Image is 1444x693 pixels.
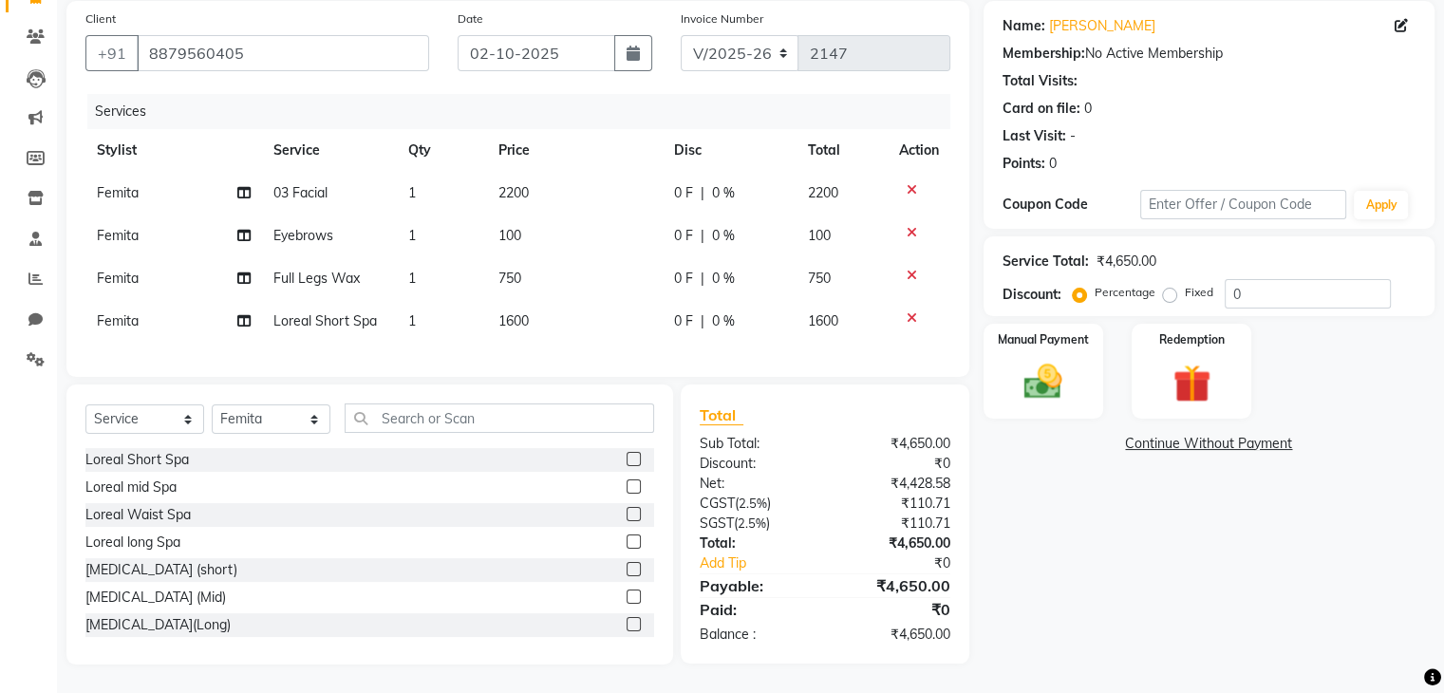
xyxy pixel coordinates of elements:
th: Action [888,129,950,172]
div: ₹4,650.00 [825,434,965,454]
label: Date [458,10,483,28]
div: ₹4,650.00 [825,574,965,597]
span: Femita [97,270,139,287]
div: Balance : [685,625,825,645]
span: 2.5% [738,515,766,531]
div: ₹0 [825,598,965,621]
div: Last Visit: [1003,126,1066,146]
span: 1600 [808,312,838,329]
button: Apply [1354,191,1408,219]
div: No Active Membership [1003,44,1416,64]
span: 2200 [498,184,529,201]
th: Service [262,129,397,172]
span: | [701,226,704,246]
span: 03 Facial [273,184,328,201]
span: 0 % [712,226,735,246]
a: [PERSON_NAME] [1049,16,1155,36]
div: ₹4,650.00 [825,625,965,645]
div: Loreal mid Spa [85,478,177,497]
span: 750 [498,270,521,287]
span: 0 F [674,269,693,289]
div: Sub Total: [685,434,825,454]
span: 0 % [712,269,735,289]
div: Points: [1003,154,1045,174]
div: ( ) [685,514,825,534]
span: 1600 [498,312,529,329]
div: Services [87,94,965,129]
span: Total [700,405,743,425]
label: Percentage [1095,284,1155,301]
div: 0 [1049,154,1057,174]
span: 0 F [674,226,693,246]
div: Total: [685,534,825,553]
span: 2.5% [739,496,767,511]
div: 0 [1084,99,1092,119]
span: Femita [97,227,139,244]
label: Redemption [1159,331,1225,348]
div: ( ) [685,494,825,514]
span: Femita [97,184,139,201]
th: Qty [397,129,487,172]
span: SGST [700,515,734,532]
th: Total [797,129,888,172]
span: 0 F [674,311,693,331]
div: Membership: [1003,44,1085,64]
span: 0 % [712,183,735,203]
div: ₹110.71 [825,494,965,514]
label: Fixed [1185,284,1213,301]
span: | [701,269,704,289]
div: Loreal Short Spa [85,450,189,470]
img: _gift.svg [1161,360,1223,407]
span: 2200 [808,184,838,201]
div: Total Visits: [1003,71,1078,91]
span: 1 [408,184,416,201]
span: 100 [808,227,831,244]
span: 1 [408,312,416,329]
div: Paid: [685,598,825,621]
input: Enter Offer / Coupon Code [1140,190,1347,219]
div: ₹0 [825,454,965,474]
span: 750 [808,270,831,287]
th: Disc [663,129,797,172]
button: +91 [85,35,139,71]
a: Continue Without Payment [987,434,1431,454]
span: 1 [408,270,416,287]
span: CGST [700,495,735,512]
input: Search by Name/Mobile/Email/Code [137,35,429,71]
span: Full Legs Wax [273,270,360,287]
span: 1 [408,227,416,244]
div: Discount: [1003,285,1061,305]
div: [MEDICAL_DATA] (short) [85,560,237,580]
div: Coupon Code [1003,195,1140,215]
div: Card on file: [1003,99,1080,119]
label: Invoice Number [681,10,763,28]
input: Search or Scan [345,403,654,433]
div: - [1070,126,1076,146]
div: ₹4,428.58 [825,474,965,494]
div: Loreal long Spa [85,533,180,553]
a: Add Tip [685,553,848,573]
span: | [701,183,704,203]
div: Payable: [685,574,825,597]
div: Net: [685,474,825,494]
span: 0 % [712,311,735,331]
div: ₹0 [848,553,964,573]
span: Femita [97,312,139,329]
th: Stylist [85,129,262,172]
th: Price [487,129,663,172]
div: [MEDICAL_DATA](Long) [85,615,231,635]
label: Manual Payment [998,331,1089,348]
div: ₹4,650.00 [825,534,965,553]
div: [MEDICAL_DATA] (Mid) [85,588,226,608]
div: ₹4,650.00 [1097,252,1156,272]
div: ₹110.71 [825,514,965,534]
div: Discount: [685,454,825,474]
img: _cash.svg [1012,360,1074,403]
span: Eyebrows [273,227,333,244]
span: 0 F [674,183,693,203]
span: Loreal Short Spa [273,312,377,329]
div: Name: [1003,16,1045,36]
span: 100 [498,227,521,244]
div: Service Total: [1003,252,1089,272]
label: Client [85,10,116,28]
